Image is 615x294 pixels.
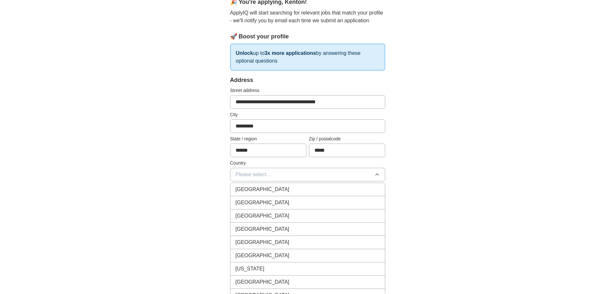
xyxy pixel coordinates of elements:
p: up to by answering these optional questions [230,44,385,71]
span: Please select... [236,171,271,178]
span: [US_STATE] [236,265,264,273]
label: Street address [230,87,385,94]
span: [GEOGRAPHIC_DATA] [236,278,290,286]
div: 🚀 Boost your profile [230,32,385,41]
p: ApplyIQ will start searching for relevant jobs that match your profile - we'll notify you by emai... [230,9,385,25]
div: Address [230,76,385,85]
span: [GEOGRAPHIC_DATA] [236,199,290,207]
strong: 3x more applications [264,50,316,56]
label: Country [230,160,385,167]
span: [GEOGRAPHIC_DATA] [236,212,290,220]
span: [GEOGRAPHIC_DATA] [236,186,290,193]
button: Please select... [230,168,385,181]
label: State / region [230,136,306,142]
span: [GEOGRAPHIC_DATA] [236,225,290,233]
strong: Unlock [236,50,253,56]
label: City [230,111,385,118]
span: [GEOGRAPHIC_DATA] [236,238,290,246]
label: Zip / postalcode [309,136,385,142]
span: [GEOGRAPHIC_DATA] [236,252,290,259]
